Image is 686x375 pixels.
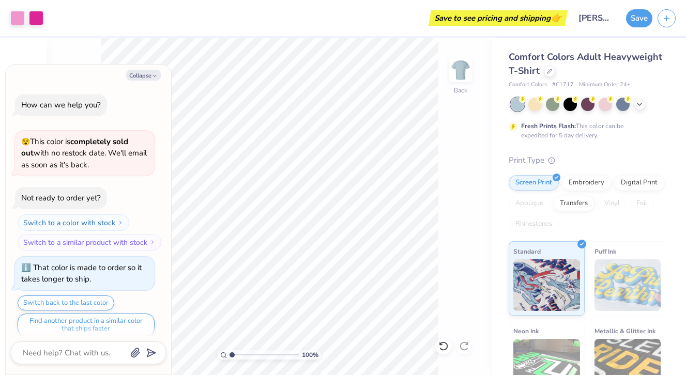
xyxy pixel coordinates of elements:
div: Screen Print [509,175,559,191]
div: Save to see pricing and shipping [431,10,565,26]
div: Vinyl [598,196,627,211]
button: Switch back to the last color [18,295,114,310]
img: Standard [513,259,580,311]
span: Comfort Colors [509,81,547,89]
span: 😵 [21,137,30,147]
button: Find another product in a similar color that ships faster [18,314,155,336]
button: Switch to a similar product with stock [18,234,161,251]
strong: Fresh Prints Flash: [521,122,576,130]
img: Puff Ink [594,259,661,311]
img: Switch to a similar product with stock [149,239,156,245]
div: Print Type [509,154,665,166]
div: Digital Print [614,175,664,191]
div: Applique [509,196,550,211]
span: Standard [513,246,541,257]
button: Switch to a color with stock [18,214,129,231]
button: Save [626,9,652,27]
img: Back [450,60,471,81]
span: Comfort Colors Adult Heavyweight T-Shirt [509,51,662,77]
span: # C1717 [552,81,574,89]
span: 👉 [551,11,562,24]
div: That color is made to order so it takes longer to ship. [21,262,142,285]
span: This color is with no restock date. We'll email as soon as it's back. [21,136,147,170]
div: This color can be expedited for 5 day delivery. [521,121,648,140]
span: Minimum Order: 24 + [579,81,631,89]
input: Untitled Design [570,8,621,28]
span: Puff Ink [594,246,616,257]
div: Foil [630,196,654,211]
span: Metallic & Glitter Ink [594,325,655,336]
span: 100 % [302,350,318,360]
div: Not ready to order yet? [21,193,101,203]
span: Neon Ink [513,325,539,336]
button: Collapse [126,70,161,81]
div: Transfers [553,196,594,211]
strong: completely sold out [21,136,128,159]
div: Embroidery [562,175,611,191]
div: Back [454,86,467,95]
img: Switch to a color with stock [117,220,124,226]
div: How can we help you? [21,100,101,110]
div: Rhinestones [509,216,559,232]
